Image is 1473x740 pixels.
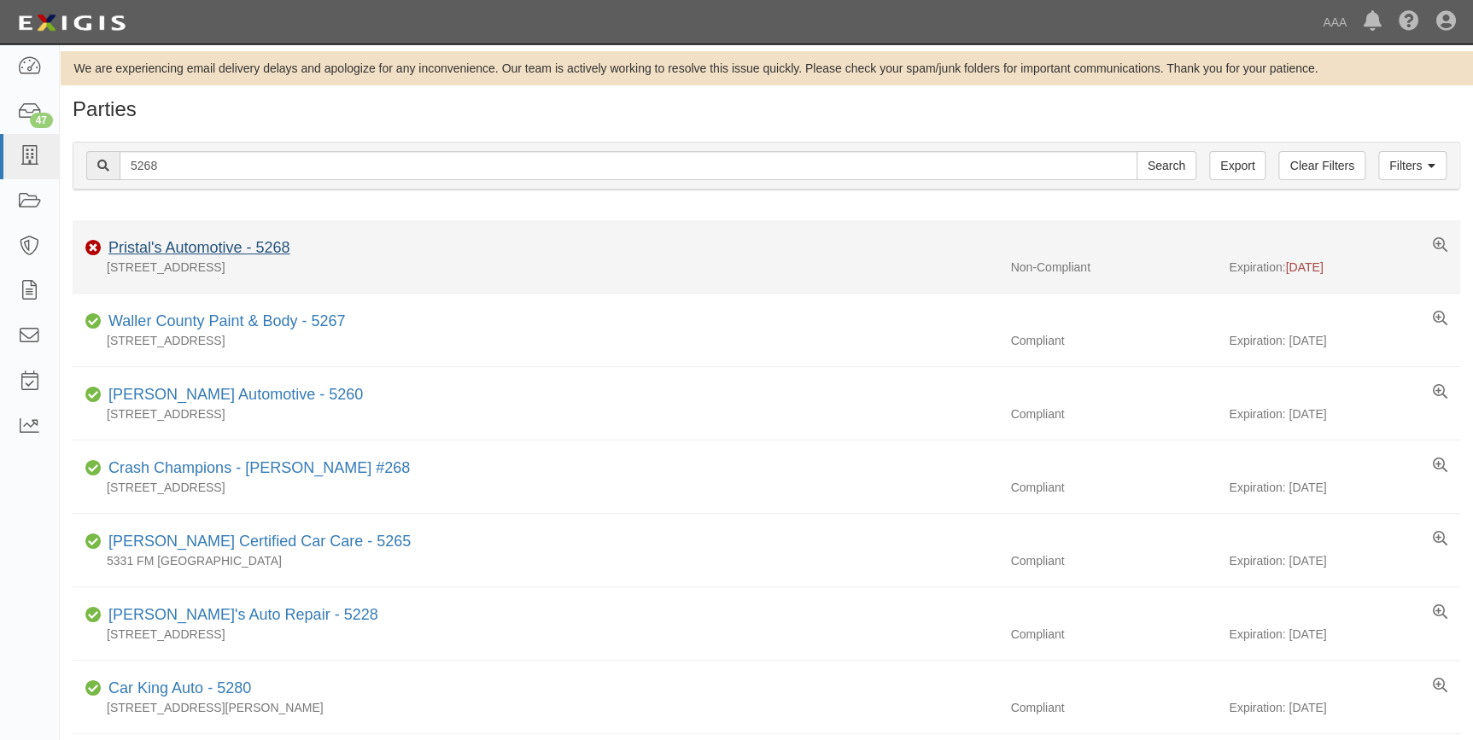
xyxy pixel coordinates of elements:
[1433,531,1447,548] a: View results summary
[108,459,410,476] a: Crash Champions - [PERSON_NAME] #268
[102,237,290,259] div: Pristal's Automotive - 5268
[1229,479,1460,496] div: Expiration: [DATE]
[85,242,102,254] i: Non-Compliant
[1229,259,1460,276] div: Expiration:
[1229,699,1460,716] div: Expiration: [DATE]
[73,98,1460,120] h1: Parties
[1433,237,1447,254] a: View results summary
[85,609,102,621] i: Compliant
[102,384,363,406] div: Milstead Automotive - 5260
[1378,151,1447,180] a: Filters
[102,457,410,480] div: Crash Champions - Rosenberg #268
[997,479,1229,496] div: Compliant
[73,479,997,496] div: [STREET_ADDRESS]
[108,239,290,256] a: Pristal's Automotive - 5268
[108,679,251,696] a: Car King Auto - 5280
[997,332,1229,349] div: Compliant
[108,386,363,403] a: [PERSON_NAME] Automotive - 5260
[85,536,102,548] i: Compliant
[1285,260,1323,274] span: [DATE]
[60,60,1473,77] div: We are experiencing email delivery delays and apologize for any inconvenience. Our team is active...
[1433,384,1447,401] a: View results summary
[30,113,53,128] div: 47
[997,626,1229,643] div: Compliant
[85,463,102,475] i: Compliant
[102,311,345,333] div: Waller County Paint & Body - 5267
[85,683,102,695] i: Compliant
[85,316,102,328] i: Compliant
[85,389,102,401] i: Compliant
[102,604,378,626] div: Ken's Auto Repair - 5228
[997,259,1229,276] div: Non-Compliant
[1209,151,1265,180] a: Export
[108,312,345,329] a: Waller County Paint & Body - 5267
[1314,5,1355,39] a: AAA
[108,606,378,623] a: [PERSON_NAME]'s Auto Repair - 5228
[1433,311,1447,328] a: View results summary
[1433,457,1447,475] a: View results summary
[997,552,1229,569] div: Compliant
[997,405,1229,422] div: Compliant
[73,552,997,569] div: 5331 FM [GEOGRAPHIC_DATA]
[1278,151,1365,180] a: Clear Filters
[1433,604,1447,621] a: View results summary
[13,8,131,38] img: logo-5460c22ac91f19d4615b14bd174203de0afe785f0fc80cf4dbbc73dc1793850b.png
[73,405,997,422] div: [STREET_ADDRESS]
[120,151,1137,180] input: Search
[73,259,997,276] div: [STREET_ADDRESS]
[1229,405,1460,422] div: Expiration: [DATE]
[1229,626,1460,643] div: Expiration: [DATE]
[1229,552,1460,569] div: Expiration: [DATE]
[102,678,251,700] div: Car King Auto - 5280
[1137,151,1196,180] input: Search
[1433,678,1447,695] a: View results summary
[1399,12,1419,32] i: Help Center - Complianz
[73,332,997,349] div: [STREET_ADDRESS]
[73,699,997,716] div: [STREET_ADDRESS][PERSON_NAME]
[1229,332,1460,349] div: Expiration: [DATE]
[73,626,997,643] div: [STREET_ADDRESS]
[997,699,1229,716] div: Compliant
[108,533,411,550] a: [PERSON_NAME] Certified Car Care - 5265
[102,531,411,553] div: Clifford's Certified Car Care - 5265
